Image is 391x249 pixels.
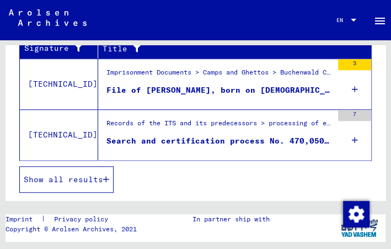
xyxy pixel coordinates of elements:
font: | [41,214,45,224]
div: Search and certification process No. 470,050 for [PERSON_NAME] born [DEMOGRAPHIC_DATA] [106,135,333,147]
td: [TECHNICAL_ID] [20,59,98,109]
div: Records of the ITS and its predecessors > processing of enquiries > case-related files of the ITS... [106,118,333,134]
div: 7 [338,110,371,121]
a: Imprint [6,214,41,224]
div: Imprisonment Documents > Camps and Ghettos > Buchenwald Concentration Camp > Individual Documents... [106,67,333,83]
font: Signature [24,43,69,54]
a: Privacy policy [45,214,121,224]
div: 3 [338,59,371,70]
td: [TECHNICAL_ID] [20,109,98,160]
div: Change consent [342,200,369,227]
p: Copyright © Arolsen Archives, 2021 [6,224,137,234]
mat-icon: Side nav toggle icon [373,14,387,28]
span: EN [336,17,349,23]
font: Title [103,43,127,55]
img: yv_logo.png [339,214,380,242]
div: Signature [24,40,100,57]
img: Change consent [343,201,369,227]
button: Toggle sidenav [369,9,391,31]
img: Arolsen_neg.svg [9,9,87,26]
div: Title [103,40,361,57]
span: Show all results [24,174,103,184]
p: In partner ship with [192,214,270,224]
div: File of [PERSON_NAME], born on [DEMOGRAPHIC_DATA] [106,84,333,96]
button: Show all results [19,166,114,193]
